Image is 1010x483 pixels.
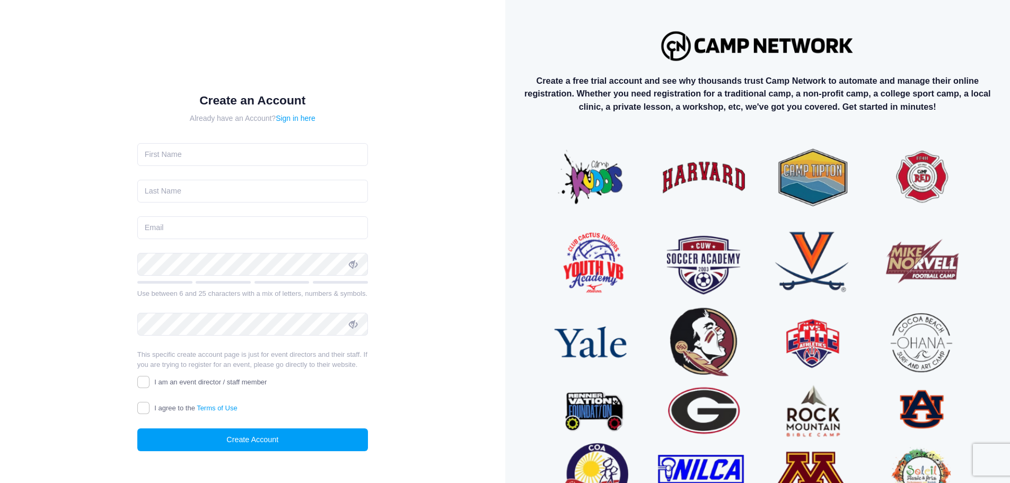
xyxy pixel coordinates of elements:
div: Use between 6 and 25 characters with a mix of letters, numbers & symbols. [137,288,368,299]
input: I am an event director / staff member [137,376,150,388]
a: Sign in here [276,114,315,122]
img: Logo [656,26,859,66]
span: I agree to the [154,404,237,412]
h1: Create an Account [137,93,368,108]
p: Create a free trial account and see why thousands trust Camp Network to automate and manage their... [514,74,1002,113]
input: I agree to theTerms of Use [137,402,150,414]
input: Email [137,216,368,239]
a: Terms of Use [197,404,238,412]
input: Last Name [137,180,368,203]
button: Create Account [137,428,368,451]
p: This specific create account page is just for event directors and their staff. If you are trying ... [137,349,368,370]
div: Already have an Account? [137,113,368,124]
input: First Name [137,143,368,166]
span: I am an event director / staff member [154,378,267,386]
